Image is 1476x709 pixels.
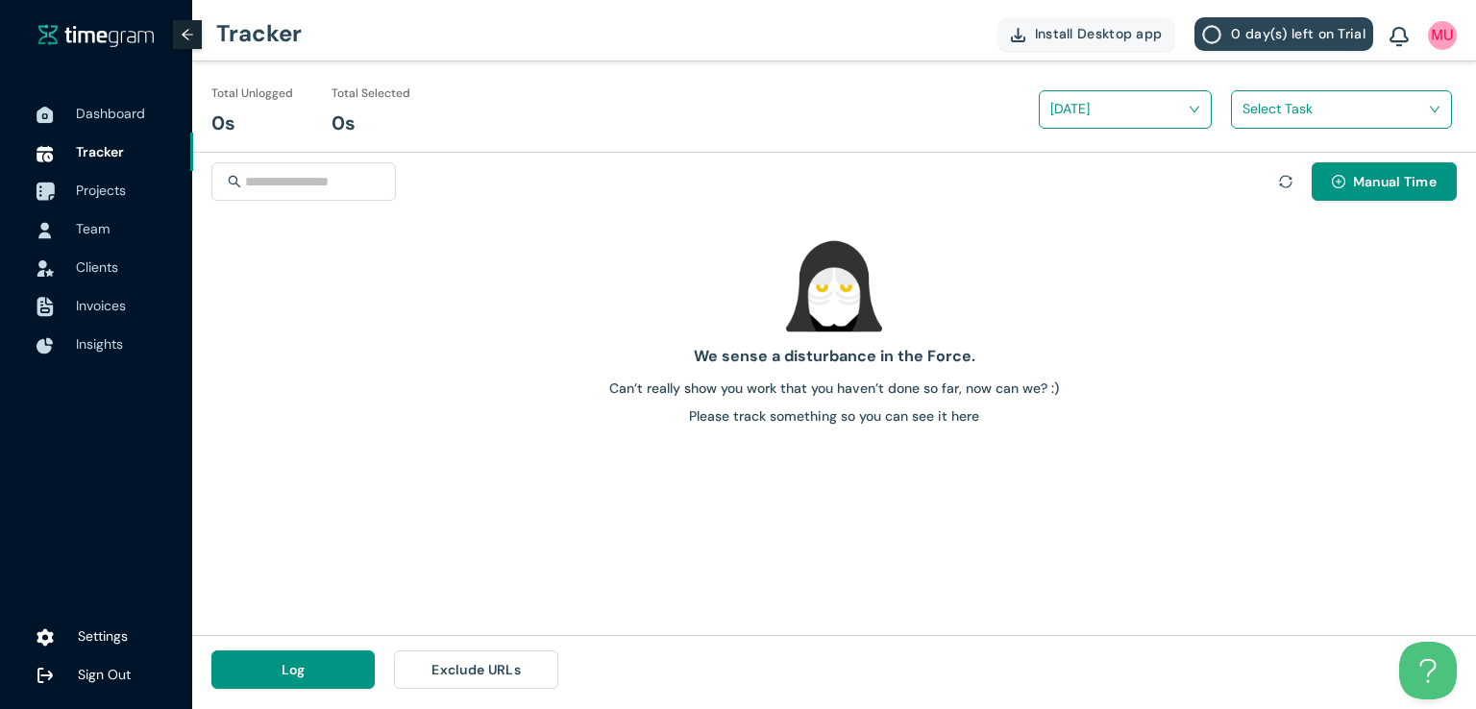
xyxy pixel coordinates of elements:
button: Log [211,650,375,689]
span: Sign Out [78,666,131,683]
img: InvoiceIcon [37,260,54,277]
span: Manual Time [1353,171,1437,192]
h1: Tracker [216,5,302,62]
h1: We sense a disturbance in the Force. [200,344,1468,368]
span: Tracker [76,143,124,160]
img: ProjectIcon [36,183,55,202]
button: plus-circleManual Time [1312,162,1457,201]
span: Settings [78,627,128,645]
img: empty [786,238,882,334]
span: Exclude URLs [431,659,521,680]
span: 0 day(s) left on Trial [1231,23,1365,44]
img: BellIcon [1390,27,1409,48]
img: DashboardIcon [37,107,54,124]
img: UserIcon [1428,21,1457,50]
span: plus-circle [1332,175,1345,190]
h1: Can’t really show you work that you haven’t done so far, now can we? :) [200,378,1468,399]
h1: 0s [211,109,235,138]
img: UserIcon [37,222,54,239]
img: logOut.ca60ddd252d7bab9102ea2608abe0238.svg [37,667,54,684]
img: DownloadApp [1011,28,1025,42]
span: arrow-left [181,28,194,41]
img: timegram [38,24,154,47]
h1: 0s [332,109,356,138]
h1: Total Selected [332,85,410,103]
img: settings.78e04af822cf15d41b38c81147b09f22.svg [37,628,54,648]
span: sync [1279,175,1292,188]
button: Exclude URLs [394,650,557,689]
span: Log [282,659,306,680]
h1: Please track something so you can see it here [200,405,1468,427]
span: Projects [76,182,126,199]
span: search [228,175,241,188]
button: 0 day(s) left on Trial [1194,17,1373,51]
span: Invoices [76,297,126,314]
span: Team [76,220,110,237]
iframe: Toggle Customer Support [1399,642,1457,699]
button: Install Desktop app [997,17,1176,51]
img: InvoiceIcon [37,297,54,317]
img: InsightsIcon [37,337,54,354]
a: timegram [38,23,154,47]
span: Dashboard [76,105,145,122]
h1: Total Unlogged [211,85,293,103]
span: Clients [76,258,118,276]
span: Install Desktop app [1035,23,1163,44]
img: TimeTrackerIcon [37,145,54,162]
span: Insights [76,335,123,353]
